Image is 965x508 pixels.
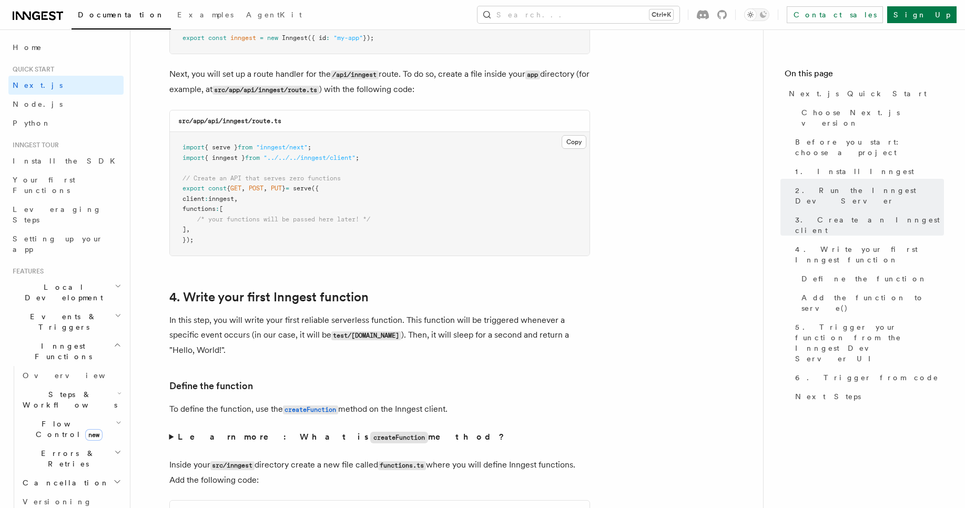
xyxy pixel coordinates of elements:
[311,185,319,192] span: ({
[249,185,263,192] span: POST
[378,461,426,470] code: functions.ts
[789,88,927,99] span: Next.js Quick Start
[182,205,216,212] span: functions
[8,65,54,74] span: Quick start
[8,282,115,303] span: Local Development
[18,385,124,414] button: Steps & Workflows
[791,181,944,210] a: 2. Run the Inngest Dev Server
[649,9,673,20] kbd: Ctrl+K
[178,117,281,125] code: src/app/api/inngest/route.ts
[18,444,124,473] button: Errors & Retries
[8,307,124,337] button: Events & Triggers
[791,133,944,162] a: Before you start: choose a project
[169,67,590,97] p: Next, you will set up a route handler for the route. To do so, create a file inside your director...
[182,144,205,151] span: import
[791,387,944,406] a: Next Steps
[331,70,379,79] code: /api/inngest
[13,157,121,165] span: Install the SDK
[182,195,205,202] span: client
[363,34,374,42] span: });
[18,448,114,469] span: Errors & Retries
[208,195,234,202] span: inngest
[8,151,124,170] a: Install the SDK
[13,176,75,195] span: Your first Functions
[13,100,63,108] span: Node.js
[182,175,341,182] span: // Create an API that serves zero functions
[227,185,230,192] span: {
[795,185,944,206] span: 2. Run the Inngest Dev Server
[795,322,944,364] span: 5. Trigger your function from the Inngest Dev Server UI
[205,154,245,161] span: { inngest }
[234,195,238,202] span: ,
[169,458,590,487] p: Inside your directory create a new file called where you will define Inngest functions. Add the f...
[8,337,124,366] button: Inngest Functions
[797,103,944,133] a: Choose Next.js version
[23,371,131,380] span: Overview
[795,215,944,236] span: 3. Create an Inngest client
[791,162,944,181] a: 1. Install Inngest
[263,185,267,192] span: ,
[787,6,883,23] a: Contact sales
[791,368,944,387] a: 6. Trigger from code
[355,154,359,161] span: ;
[13,81,63,89] span: Next.js
[525,70,540,79] code: app
[182,154,205,161] span: import
[78,11,165,19] span: Documentation
[182,185,205,192] span: export
[13,205,101,224] span: Leveraging Steps
[13,119,51,127] span: Python
[8,170,124,200] a: Your first Functions
[23,497,92,506] span: Versioning
[283,405,338,414] code: createFunction
[263,154,355,161] span: "../../../inngest/client"
[271,185,282,192] span: PUT
[370,432,428,443] code: createFunction
[212,86,319,95] code: src/app/api/inngest/route.ts
[171,3,240,28] a: Examples
[8,278,124,307] button: Local Development
[177,11,233,19] span: Examples
[267,34,278,42] span: new
[18,419,116,440] span: Flow Control
[791,240,944,269] a: 4. Write your first Inngest function
[169,290,369,304] a: 4. Write your first Inngest function
[8,311,115,332] span: Events & Triggers
[801,292,944,313] span: Add the function to serve()
[169,379,253,393] a: Define the function
[887,6,957,23] a: Sign Up
[197,216,370,223] span: /* your functions will be passed here later! */
[216,205,219,212] span: :
[795,137,944,158] span: Before you start: choose a project
[791,210,944,240] a: 3. Create an Inngest client
[260,34,263,42] span: =
[744,8,769,21] button: Toggle dark mode
[785,84,944,103] a: Next.js Quick Start
[478,6,679,23] button: Search...Ctrl+K
[331,331,401,340] code: test/[DOMAIN_NAME]
[282,34,308,42] span: Inngest
[562,135,586,149] button: Copy
[246,11,302,19] span: AgentKit
[186,226,190,233] span: ,
[18,414,124,444] button: Flow Controlnew
[8,200,124,229] a: Leveraging Steps
[210,461,255,470] code: src/inngest
[308,34,326,42] span: ({ id
[801,107,944,128] span: Choose Next.js version
[326,34,330,42] span: :
[208,34,227,42] span: const
[8,114,124,133] a: Python
[333,34,363,42] span: "my-app"
[795,244,944,265] span: 4. Write your first Inngest function
[208,185,227,192] span: const
[8,341,114,362] span: Inngest Functions
[795,391,861,402] span: Next Steps
[8,229,124,259] a: Setting up your app
[205,195,208,202] span: :
[230,185,241,192] span: GET
[169,402,590,417] p: To define the function, use the method on the Inngest client.
[293,185,311,192] span: serve
[283,404,338,414] a: createFunction
[18,366,124,385] a: Overview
